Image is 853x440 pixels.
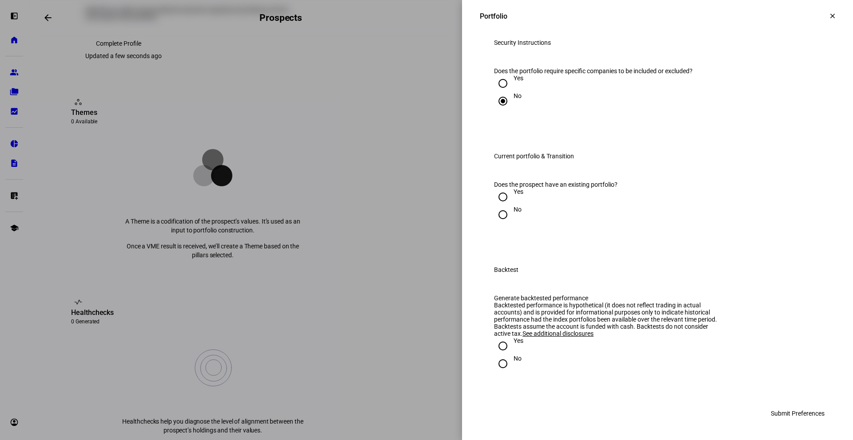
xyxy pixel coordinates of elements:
[514,92,522,99] div: No
[514,355,522,362] div: No
[494,181,723,188] div: Does the prospect have an existing portfolio?
[494,39,551,46] div: Security Instructions
[514,206,522,213] div: No
[771,405,825,422] span: Submit Preferences
[480,12,507,20] div: Portfolio
[514,188,523,195] div: Yes
[494,266,518,273] div: Backtest
[494,67,723,75] div: Does the portfolio require specific companies to be included or excluded?
[514,75,523,82] div: Yes
[494,295,723,302] div: Generate backtested performance
[760,405,835,422] button: Submit Preferences
[829,12,837,20] mat-icon: clear
[514,337,523,344] div: Yes
[494,302,723,337] div: Backtested performance is hypothetical (it does not reflect trading in actual accounts) and is pr...
[522,330,594,337] span: See additional disclosures
[494,153,574,160] div: Current portfolio & Transition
